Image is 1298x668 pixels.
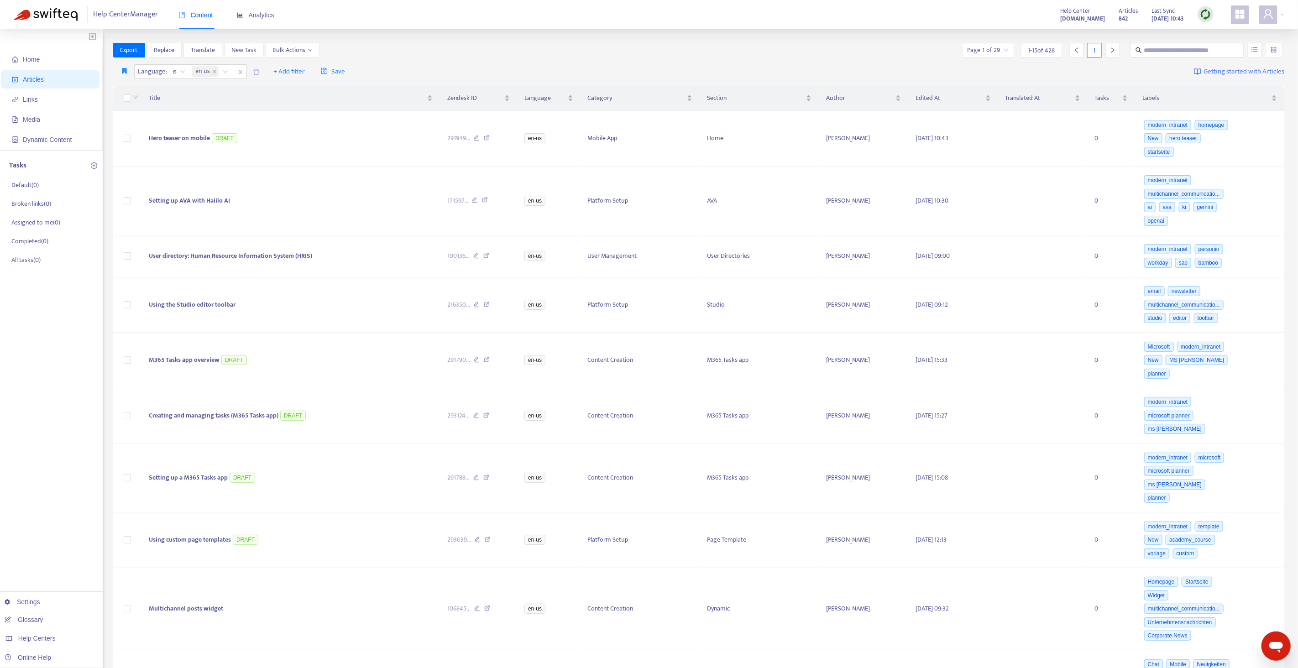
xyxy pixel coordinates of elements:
span: hero teaser [1166,133,1201,143]
span: Section [707,93,804,103]
td: [PERSON_NAME] [819,512,908,568]
a: Getting started with Articles [1194,64,1284,79]
span: startseite [1144,147,1174,157]
td: [PERSON_NAME] [819,388,908,444]
td: Content Creation [581,444,700,512]
span: [DATE] 12:13 [916,534,947,545]
span: DRAFT [221,355,247,365]
img: sync.dc5367851b00ba804db3.png [1200,9,1211,20]
span: planner [1144,369,1170,379]
span: bamboo [1195,258,1222,268]
span: ki [1179,202,1190,212]
span: en-us [192,66,219,77]
td: Dynamic [700,568,819,651]
span: Microsoft [1144,342,1174,352]
td: 0 [1088,512,1136,568]
span: vorlage [1144,548,1169,558]
span: multichannel_communicatio... [1144,300,1224,310]
strong: [DATE] 10:43 [1151,14,1184,24]
span: ai [1144,202,1156,212]
td: [PERSON_NAME] [819,235,908,277]
strong: [DOMAIN_NAME] [1060,14,1105,24]
td: Platform Setup [581,512,700,568]
span: is [173,65,185,78]
span: New Task [231,45,256,55]
span: en-us [524,604,545,614]
td: User Management [581,235,700,277]
button: unordered-list [1248,43,1262,57]
span: en-us [524,196,545,206]
span: unordered-list [1251,47,1258,53]
td: [PERSON_NAME] [819,568,908,651]
span: Zendesk ID [447,93,502,103]
td: 0 [1088,333,1136,388]
span: Export [120,45,138,55]
th: Translated At [998,86,1088,111]
span: Widget [1144,590,1168,600]
a: Online Help [5,654,51,661]
span: 171597 ... [447,196,468,206]
td: Content Creation [581,388,700,444]
th: Title [141,86,440,111]
td: Platform Setup [581,167,700,235]
span: planner [1144,493,1170,503]
span: Language [524,93,566,103]
td: 0 [1088,235,1136,277]
span: toolbar [1194,313,1218,323]
span: en-us [524,300,545,310]
span: 293124 ... [447,411,470,421]
span: Author [826,93,894,103]
span: Articles [23,76,44,83]
td: [PERSON_NAME] [819,167,908,235]
span: en-us [524,473,545,483]
span: modern_intranet [1144,244,1191,254]
span: Hero teaser on mobile [149,133,210,143]
a: [DOMAIN_NAME] [1060,13,1105,24]
button: Replace [147,43,182,57]
span: book [179,12,185,18]
span: [DATE] 09:32 [916,603,949,614]
th: Edited At [908,86,998,111]
span: academy_course [1166,535,1214,545]
span: Homepage [1144,577,1178,587]
span: modern_intranet [1144,175,1191,185]
span: M365 Tasks app overview [149,355,220,365]
span: close [212,69,217,74]
th: Language [517,86,581,111]
span: 100136 ... [447,251,470,261]
td: AVA [700,167,819,235]
span: [DATE] 15:08 [916,472,948,483]
span: Title [149,93,425,103]
img: Swifteq [14,8,78,21]
button: Bulk Actionsdown [266,43,319,57]
span: down [133,94,138,100]
span: Replace [154,45,174,55]
td: Mobile App [581,111,700,167]
span: 293039 ... [447,535,471,545]
div: 1 [1087,43,1102,57]
span: Content [179,11,213,19]
span: en-us [524,411,545,421]
span: New [1144,355,1162,365]
td: 0 [1088,111,1136,167]
span: email [1144,286,1165,296]
span: Using the Studio editor toolbar [149,299,236,310]
td: Home [700,111,819,167]
td: 0 [1088,388,1136,444]
span: template [1195,522,1223,532]
td: Content Creation [581,333,700,388]
span: en-us [196,66,210,77]
span: 216350 ... [447,300,470,310]
span: modern_intranet [1144,397,1191,407]
span: save [321,68,328,74]
span: Getting started with Articles [1204,67,1284,77]
span: multichannel_communicatio... [1144,604,1224,614]
span: ms [PERSON_NAME] [1144,480,1205,490]
span: gemini [1193,202,1217,212]
span: openai [1144,216,1168,226]
span: studio [1144,313,1166,323]
span: Setting up a M365 Tasks app [149,472,228,483]
p: Broken links ( 0 ) [11,199,51,209]
span: Media [23,116,40,123]
span: Bulk Actions [273,45,312,55]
